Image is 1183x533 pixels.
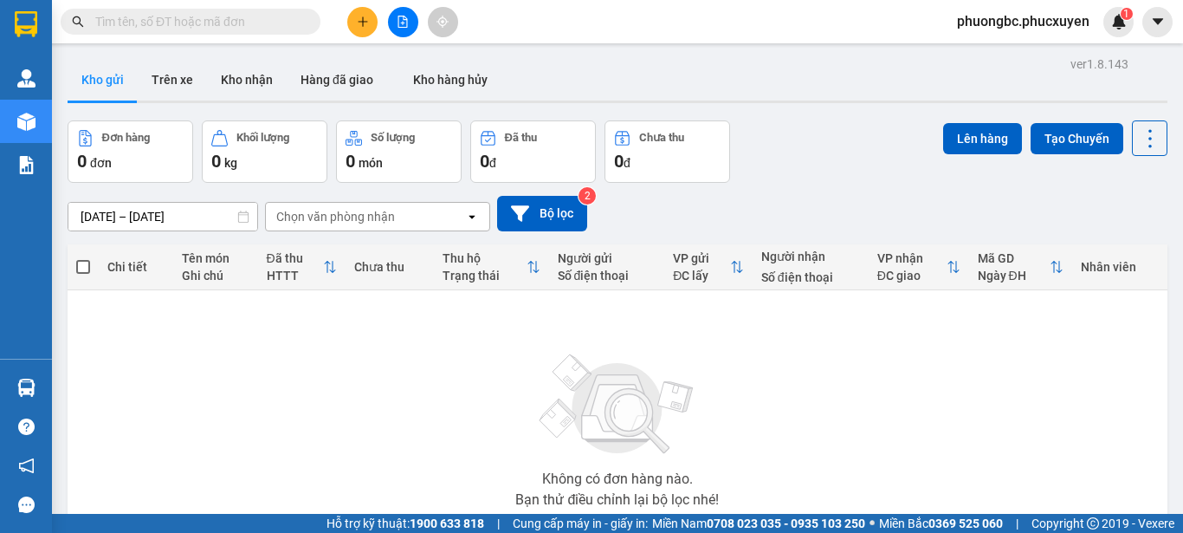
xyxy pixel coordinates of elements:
div: Số điện thoại [761,270,860,284]
span: Hỗ trợ kỹ thuật: [326,514,484,533]
span: đơn [90,156,112,170]
div: HTTT [267,269,324,283]
div: ver 1.8.143 [1070,55,1128,74]
span: Miền Bắc [879,514,1003,533]
div: Thu hộ [443,251,527,265]
span: copyright [1087,517,1099,530]
div: Chọn văn phòng nhận [276,208,395,225]
span: | [1016,514,1018,533]
span: search [72,16,84,28]
button: Bộ lọc [497,196,587,231]
div: Không có đơn hàng nào. [542,472,693,486]
div: Khối lượng [236,132,289,144]
span: message [18,497,35,513]
span: | [497,514,500,533]
div: ĐC lấy [673,269,730,283]
button: Kho gửi [68,59,138,101]
button: caret-down [1142,7,1173,37]
span: món [359,156,383,170]
img: solution-icon [17,156,36,174]
button: Trên xe [138,59,207,101]
th: Toggle SortBy [869,244,969,290]
span: kg [224,156,237,170]
span: file-add [397,16,409,28]
img: warehouse-icon [17,113,36,131]
img: warehouse-icon [17,379,36,397]
img: warehouse-icon [17,69,36,88]
span: Kho hàng hủy [413,73,488,87]
span: 1 [1123,8,1129,20]
div: Ngày ĐH [978,269,1050,283]
button: aim [428,7,458,37]
div: ĐC giao [877,269,947,283]
span: ⚪️ [869,520,875,527]
button: Lên hàng [943,123,1022,154]
button: Tạo Chuyến [1031,123,1123,154]
span: 0 [480,151,489,172]
th: Toggle SortBy [258,244,346,290]
button: Hàng đã giao [287,59,387,101]
div: Chi tiết [107,260,165,274]
th: Toggle SortBy [969,244,1073,290]
div: Tên món [182,251,249,265]
input: Tìm tên, số ĐT hoặc mã đơn [95,12,300,31]
span: aim [436,16,449,28]
th: Toggle SortBy [664,244,753,290]
img: logo-vxr [15,11,37,37]
sup: 2 [579,187,596,205]
button: Chưa thu0đ [604,120,730,183]
span: Cung cấp máy in - giấy in: [513,514,648,533]
button: plus [347,7,378,37]
span: 0 [211,151,221,172]
div: Đã thu [267,251,324,265]
div: Mã GD [978,251,1050,265]
button: Số lượng0món [336,120,462,183]
button: Đã thu0đ [470,120,596,183]
div: Chưa thu [639,132,684,144]
span: 0 [346,151,355,172]
strong: 1900 633 818 [410,517,484,530]
th: Toggle SortBy [434,244,549,290]
div: Chưa thu [354,260,425,274]
div: Số điện thoại [558,269,656,283]
img: svg+xml;base64,PHN2ZyBjbGFzcz0ibGlzdC1wbHVnX19zdmciIHhtbG5zPSJodHRwOi8vd3d3LnczLm9yZy8yMDAwL3N2Zy... [531,344,704,465]
span: caret-down [1150,14,1166,29]
strong: 0369 525 060 [928,517,1003,530]
div: Số lượng [371,132,415,144]
span: Miền Nam [652,514,865,533]
span: 0 [77,151,87,172]
div: Người gửi [558,251,656,265]
span: đ [489,156,496,170]
div: Trạng thái [443,269,527,283]
div: Nhân viên [1081,260,1158,274]
div: Đơn hàng [102,132,150,144]
span: đ [624,156,630,170]
div: Bạn thử điều chỉnh lại bộ lọc nhé! [515,493,719,507]
input: Select a date range. [68,203,257,231]
span: phuongbc.phucxuyen [943,10,1103,32]
button: Khối lượng0kg [202,120,327,183]
sup: 1 [1121,8,1133,20]
img: icon-new-feature [1111,14,1127,29]
span: 0 [614,151,624,172]
div: VP gửi [673,251,730,265]
button: file-add [388,7,418,37]
button: Đơn hàng0đơn [68,120,193,183]
span: question-circle [18,419,35,435]
div: Đã thu [505,132,537,144]
svg: open [465,210,479,224]
div: Người nhận [761,250,860,263]
span: notification [18,458,35,474]
div: VP nhận [877,251,947,265]
strong: 0708 023 035 - 0935 103 250 [707,517,865,530]
span: plus [357,16,369,28]
div: Ghi chú [182,269,249,283]
button: Kho nhận [207,59,287,101]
